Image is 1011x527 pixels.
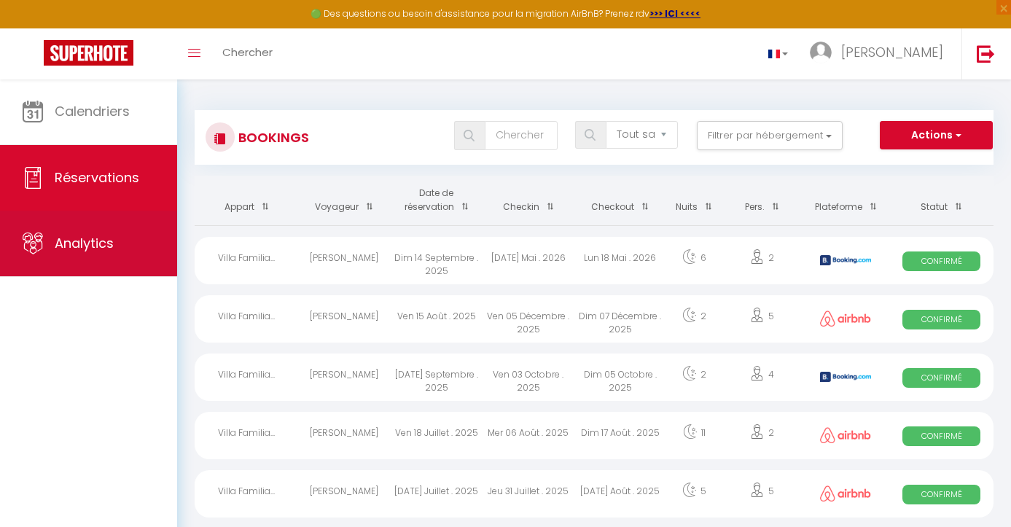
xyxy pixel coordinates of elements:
[649,7,700,20] a: >>> ICI <<<<
[697,121,843,150] button: Filtrer par hébergement
[55,234,114,252] span: Analytics
[211,28,284,79] a: Chercher
[722,176,802,225] th: Sort by people
[666,176,722,225] th: Sort by nights
[55,102,130,120] span: Calendriers
[841,43,943,61] span: [PERSON_NAME]
[799,28,961,79] a: ... [PERSON_NAME]
[485,121,558,150] input: Chercher
[222,44,273,60] span: Chercher
[880,121,992,150] button: Actions
[298,176,390,225] th: Sort by guest
[890,176,994,225] th: Sort by status
[802,176,890,225] th: Sort by channel
[195,176,298,225] th: Sort by rentals
[391,176,483,225] th: Sort by booking date
[977,44,995,63] img: logout
[574,176,666,225] th: Sort by checkout
[483,176,574,225] th: Sort by checkin
[235,121,309,154] h3: Bookings
[810,42,832,63] img: ...
[55,168,139,187] span: Réservations
[44,40,133,66] img: Super Booking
